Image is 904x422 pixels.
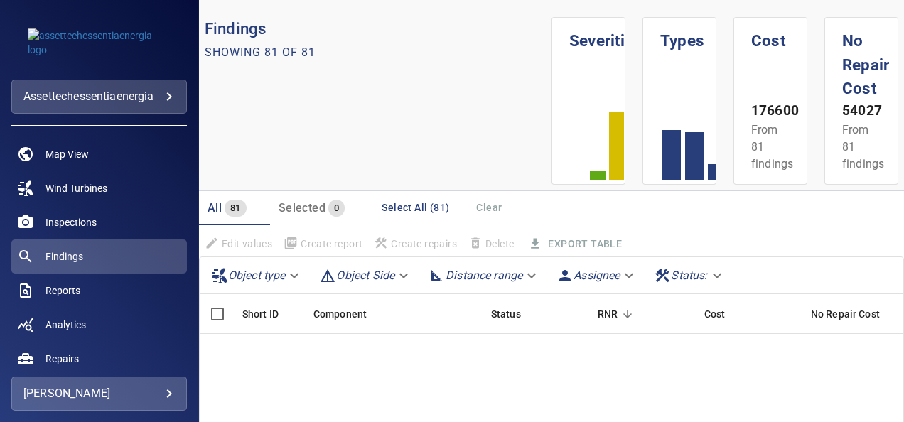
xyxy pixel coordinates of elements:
[336,269,394,282] em: Object Side
[28,28,170,57] img: assettechessentiaenergia-logo
[23,85,175,108] div: assettechessentiaenergia
[45,352,79,366] span: Repairs
[235,294,306,334] div: Short ID
[313,294,367,334] div: Component
[45,318,86,332] span: Analytics
[225,200,247,217] span: 81
[842,101,881,121] p: 54027
[376,195,455,221] button: Select All (81)
[11,137,187,171] a: map noActive
[199,232,278,256] span: Findings that are included in repair orders will not be updated
[279,201,325,215] span: Selected
[751,123,793,171] span: From 81 findings
[11,274,187,308] a: reports noActive
[205,17,551,41] p: Findings
[491,294,521,334] div: Status
[423,263,545,288] div: Distance range
[11,342,187,376] a: repairs noActive
[697,294,804,334] div: Cost
[306,294,484,334] div: Component
[11,205,187,239] a: inspections noActive
[242,294,279,334] div: Short ID
[11,171,187,205] a: windturbines noActive
[313,263,417,288] div: Object Side
[842,123,884,171] span: From 81 findings
[11,239,187,274] a: findings active
[484,294,591,334] div: Status
[751,18,790,53] h1: Cost
[208,201,222,215] span: All
[205,263,308,288] div: Object type
[228,269,286,282] em: Object type
[11,308,187,342] a: analytics noActive
[660,18,699,53] h1: Types
[45,283,80,298] span: Reports
[648,263,730,288] div: Status:
[45,181,107,195] span: Wind Turbines
[574,269,620,282] em: Assignee
[45,147,89,161] span: Map View
[811,294,880,334] div: Projected additional costs incurred by waiting 1 year to repair. This is a function of possible i...
[591,294,697,334] div: RNR
[205,44,316,61] p: Showing 81 of 81
[45,249,83,264] span: Findings
[618,304,637,324] button: Sort
[569,18,608,53] h1: Severities
[328,200,345,217] span: 0
[842,18,881,101] h1: No Repair Cost
[23,382,175,405] div: [PERSON_NAME]
[45,215,97,229] span: Inspections
[598,294,618,334] div: Repair Now Ratio: The ratio of the additional incurred cost of repair in 1 year and the cost of r...
[11,80,187,114] div: assettechessentiaenergia
[671,269,707,282] em: Status :
[704,294,726,334] div: The base labour and equipment costs to repair the finding. Does not include the loss of productio...
[751,101,790,121] p: 176600
[551,263,642,288] div: Assignee
[446,269,522,282] em: Distance range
